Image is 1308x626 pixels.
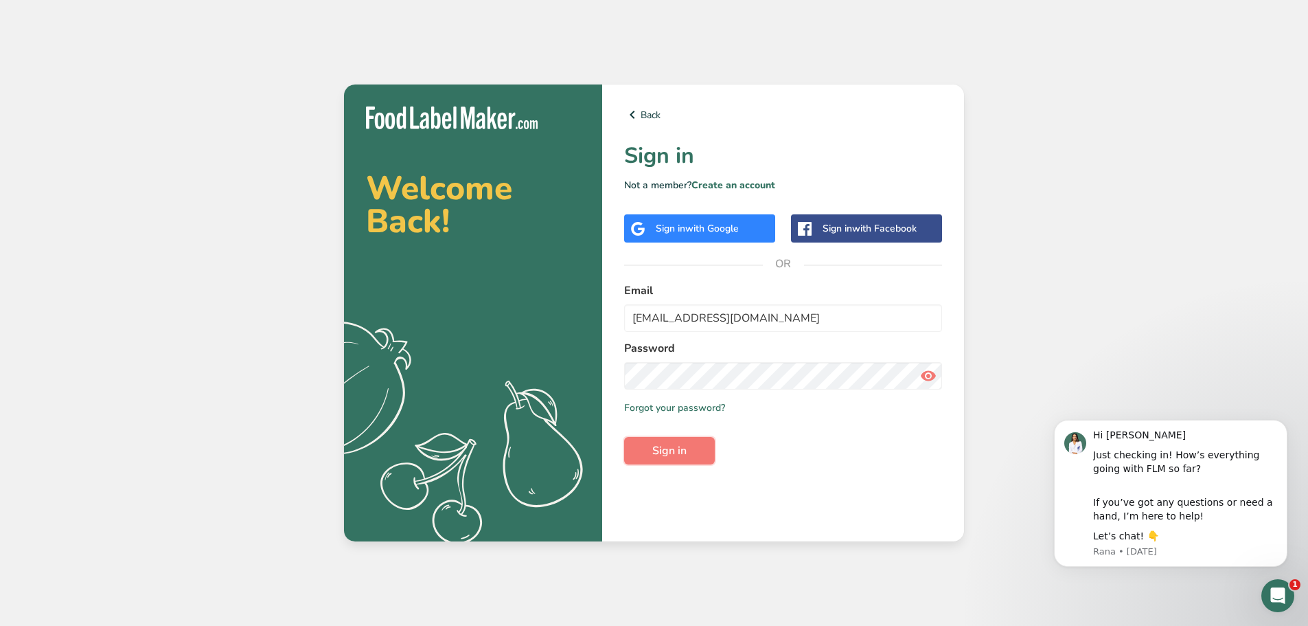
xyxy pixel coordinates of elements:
label: Password [624,340,942,357]
h2: Welcome Back! [366,172,580,238]
div: Sign in [823,221,917,236]
span: 1 [1289,579,1300,590]
iframe: Intercom notifications message [1033,399,1308,589]
a: Forgot your password? [624,401,725,415]
h1: Sign in [624,139,942,172]
div: Sign in [656,221,739,236]
img: Food Label Maker [366,107,538,129]
a: Back [624,107,942,123]
span: with Google [685,222,739,235]
iframe: Intercom live chat [1261,579,1294,612]
span: with Facebook [852,222,917,235]
input: Enter Your Email [624,304,942,332]
span: Sign in [652,443,687,459]
span: OR [763,243,804,284]
p: Not a member? [624,178,942,192]
button: Sign in [624,437,715,465]
a: Create an account [691,179,775,192]
label: Email [624,282,942,299]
